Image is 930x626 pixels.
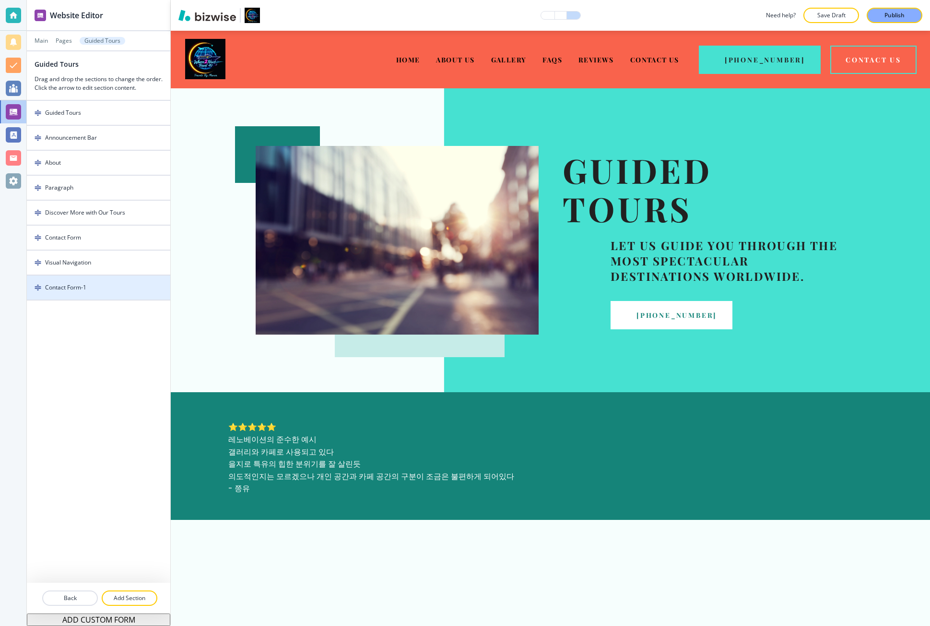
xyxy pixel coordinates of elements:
[27,251,170,275] div: DragVisual Navigation
[35,234,41,241] img: Drag
[45,283,86,292] div: Contact Form-1
[45,233,81,242] div: Contact Form
[27,101,170,125] div: DragGuided Tours
[436,55,474,64] span: About Us
[578,55,614,64] span: Reviews
[542,55,562,64] span: FAQs
[27,126,170,150] div: DragAnnouncement Bar
[45,133,97,142] div: Announcement Bar
[35,134,41,141] img: Drag
[35,284,41,291] img: Drag
[80,37,125,45] button: Guided Tours
[816,11,847,20] p: Save Draft
[45,108,81,117] div: Guided Tours
[396,55,420,64] span: Home
[45,208,125,217] div: Discover More with Our Tours
[45,183,73,192] div: Paragraph
[563,151,846,228] h1: Guided Tours
[699,46,821,74] a: [PHONE_NUMBER]
[611,301,732,329] a: [PHONE_NUMBER]
[27,151,170,175] div: DragAbout
[103,594,156,602] p: Add Section
[830,46,917,74] button: Contact Us
[491,55,527,64] span: Gallery
[35,209,41,216] img: Drag
[178,10,236,21] img: Bizwise Logo
[630,55,679,64] span: Contact Us
[56,37,72,44] button: Pages
[35,259,41,266] img: Drag
[35,109,41,116] img: Drag
[35,159,41,166] img: Drag
[45,258,91,267] div: Visual Navigation
[84,37,120,44] p: Guided Tours
[42,590,98,606] button: Back
[50,10,103,21] h2: Website Editor
[102,590,157,606] button: Add Section
[43,594,97,602] p: Back
[27,614,170,626] button: ADD CUSTOM FORM
[803,8,859,23] button: Save Draft
[27,201,170,225] div: DragDiscover More with Our Tours
[35,75,163,92] h3: Drag and drop the sections to change the order. Click the arrow to edit section content.
[884,11,905,20] p: Publish
[27,226,170,250] div: DragContact Form
[45,158,61,167] div: About
[35,59,79,69] h2: Guided Tours
[245,8,260,23] img: Your Logo
[35,37,48,44] button: Main
[27,276,170,300] div: DragContact Form-1
[867,8,922,23] button: Publish
[27,176,170,200] div: DragParagraph
[766,11,796,20] h3: Need help?
[256,146,539,335] img: ce5d44f472ee316a96bb426e1f54f6ba.webp
[185,39,225,79] img: Travel Smart With Marva
[35,184,41,191] img: Drag
[35,10,46,21] img: editor icon
[611,238,846,284] h5: Let us guide you through the most spectacular destinations worldwide.
[228,421,872,495] p: ⭐⭐⭐⭐⭐ 레노베이션의 준수한 예시 갤러리와 카페로 사용되고 있다 을지로 특유의 힙한 분위기를 잘 살린듯 의도적인지는 모르겠으나 개인 공간과 카페 공간의 구분이 조금은 불편하...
